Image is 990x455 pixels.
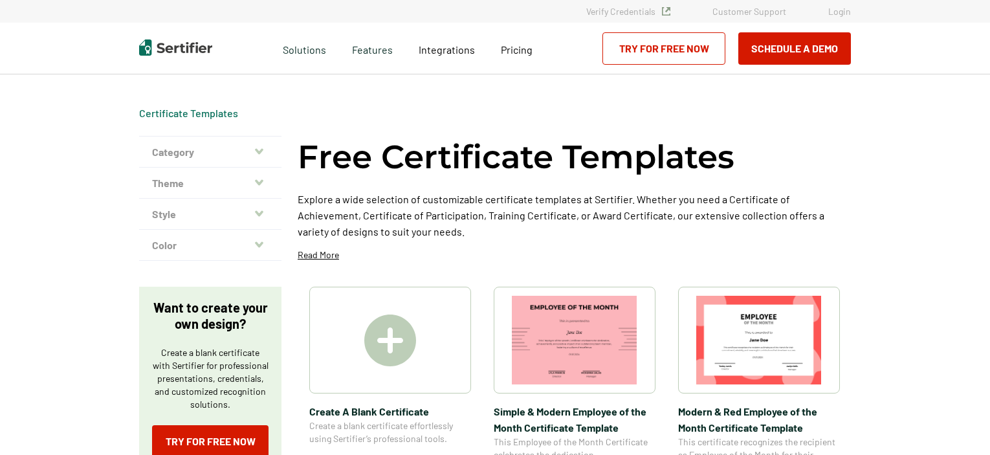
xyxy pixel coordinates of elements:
[712,6,786,17] a: Customer Support
[501,40,533,56] a: Pricing
[139,107,238,120] div: Breadcrumb
[602,32,725,65] a: Try for Free Now
[139,107,238,119] a: Certificate Templates
[419,43,475,56] span: Integrations
[586,6,670,17] a: Verify Credentials
[419,40,475,56] a: Integrations
[696,296,822,384] img: Modern & Red Employee of the Month Certificate Template
[678,403,840,436] span: Modern & Red Employee of the Month Certificate Template
[139,107,238,120] span: Certificate Templates
[309,419,471,445] span: Create a blank certificate effortlessly using Sertifier’s professional tools.
[662,7,670,16] img: Verified
[298,249,339,261] p: Read More
[309,403,471,419] span: Create A Blank Certificate
[364,315,416,366] img: Create A Blank Certificate
[152,346,269,411] p: Create a blank certificate with Sertifier for professional presentations, credentials, and custom...
[828,6,851,17] a: Login
[283,40,326,56] span: Solutions
[139,137,281,168] button: Category
[298,136,734,178] h1: Free Certificate Templates
[352,40,393,56] span: Features
[139,230,281,261] button: Color
[139,168,281,199] button: Theme
[501,43,533,56] span: Pricing
[494,403,655,436] span: Simple & Modern Employee of the Month Certificate Template
[298,191,851,239] p: Explore a wide selection of customizable certificate templates at Sertifier. Whether you need a C...
[152,300,269,332] p: Want to create your own design?
[512,296,637,384] img: Simple & Modern Employee of the Month Certificate Template
[139,199,281,230] button: Style
[139,39,212,56] img: Sertifier | Digital Credentialing Platform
